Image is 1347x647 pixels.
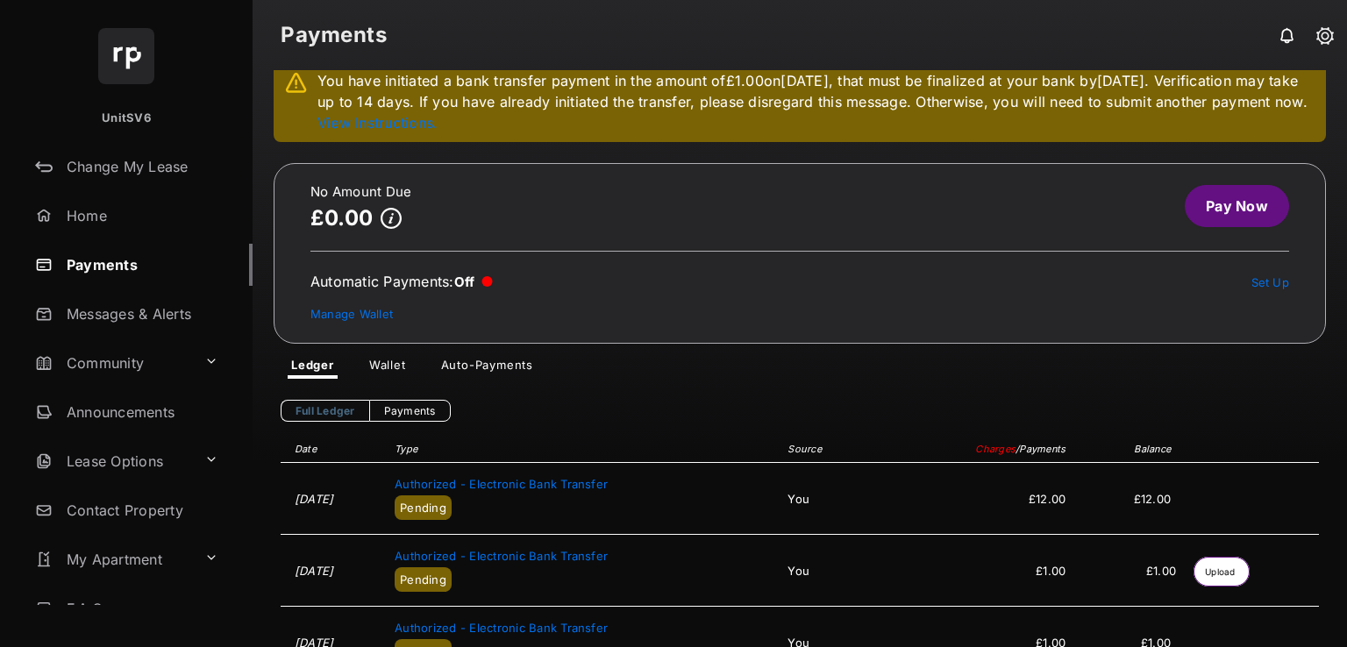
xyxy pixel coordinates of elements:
a: Upload [1194,557,1250,587]
article: Pending [395,495,452,520]
span: Authorized - Electronic Bank Transfer [395,477,608,491]
time: [DATE] [295,492,334,506]
span: Authorized - Electronic Bank Transfer [395,549,608,563]
a: Announcements [28,391,253,433]
img: svg+xml;base64,PHN2ZyB4bWxucz0iaHR0cDovL3d3dy53My5vcmcvMjAwMC9zdmciIHdpZHRoPSI2NCIgaGVpZ2h0PSI2NC... [98,28,154,84]
p: UnitSV6 [102,110,151,127]
a: F.A.Q. [28,587,253,629]
th: Source [779,436,891,463]
td: £12.00 [1074,463,1185,535]
h2: No Amount Due [310,185,411,199]
span: £1.00 [900,564,1065,578]
a: Community [28,342,197,384]
th: Type [386,436,779,463]
a: My Apartment [28,538,197,580]
p: £0.00 [310,206,374,230]
a: Payments [28,244,253,286]
article: Pending [395,567,452,592]
th: Date [281,436,386,463]
th: Balance [1074,436,1185,463]
a: Payments [369,400,451,422]
a: Home [28,195,253,237]
td: £1.00 [1074,535,1185,607]
a: Messages & Alerts [28,293,253,335]
span: £12.00 [900,492,1065,506]
time: [DATE] [295,564,334,578]
span: Off [454,274,475,290]
td: You [779,463,891,535]
a: Wallet [355,358,420,379]
a: Set Up [1251,275,1290,289]
a: Ledger [277,358,348,379]
div: Automatic Payments : [310,273,493,290]
a: Change My Lease [28,146,253,188]
a: Auto-Payments [427,358,547,379]
p: You have initiated a bank transfer payment in the amount of £1.00 on [DATE] , that must be finali... [317,70,1317,133]
span: / Payments [1016,443,1065,455]
td: You [779,535,891,607]
a: Contact Property [28,489,253,531]
strong: Payments [281,25,387,46]
a: View Instructions. [317,114,438,132]
a: Manage Wallet [310,307,393,321]
a: Full Ledger [281,400,369,422]
a: Lease Options [28,440,197,482]
span: Charges [975,443,1016,455]
span: Authorized - Electronic Bank Transfer [395,621,608,635]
